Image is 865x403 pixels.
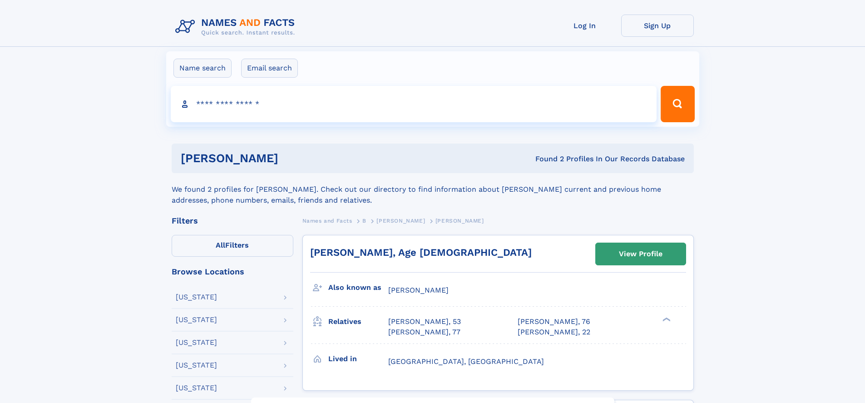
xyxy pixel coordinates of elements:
[172,235,293,257] label: Filters
[176,294,217,301] div: [US_STATE]
[388,357,544,366] span: [GEOGRAPHIC_DATA], [GEOGRAPHIC_DATA]
[596,243,686,265] a: View Profile
[660,317,671,323] div: ❯
[407,154,685,164] div: Found 2 Profiles In Our Records Database
[518,327,590,337] a: [PERSON_NAME], 22
[388,317,461,327] a: [PERSON_NAME], 53
[176,384,217,392] div: [US_STATE]
[621,15,694,37] a: Sign Up
[176,316,217,323] div: [US_STATE]
[362,215,366,226] a: B
[172,268,293,276] div: Browse Locations
[176,339,217,346] div: [US_STATE]
[619,244,662,264] div: View Profile
[172,173,694,206] div: We found 2 profiles for [PERSON_NAME]. Check out our directory to find information about [PERSON_...
[328,314,388,329] h3: Relatives
[549,15,621,37] a: Log In
[328,280,388,295] h3: Also known as
[661,86,694,122] button: Search Button
[376,218,425,224] span: [PERSON_NAME]
[435,218,484,224] span: [PERSON_NAME]
[173,59,232,78] label: Name search
[328,351,388,367] h3: Lived in
[518,317,590,327] a: [PERSON_NAME], 76
[241,59,298,78] label: Email search
[388,286,449,294] span: [PERSON_NAME]
[172,15,302,39] img: Logo Names and Facts
[310,247,532,258] a: [PERSON_NAME], Age [DEMOGRAPHIC_DATA]
[176,362,217,369] div: [US_STATE]
[181,153,407,164] h1: [PERSON_NAME]
[376,215,425,226] a: [PERSON_NAME]
[302,215,352,226] a: Names and Facts
[171,86,657,122] input: search input
[388,327,460,337] a: [PERSON_NAME], 77
[216,241,225,249] span: All
[362,218,366,224] span: B
[172,217,293,225] div: Filters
